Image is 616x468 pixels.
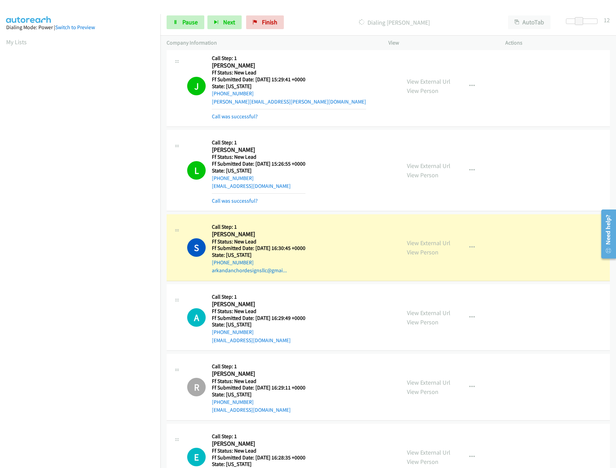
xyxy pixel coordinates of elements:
h5: State: [US_STATE] [212,391,305,398]
a: View Person [407,388,438,396]
span: Pause [182,18,198,26]
h5: Ff Submitted Date: [DATE] 15:26:55 +0000 [212,160,305,167]
h5: Ff Submitted Date: [DATE] 16:30:45 +0000 [212,245,305,252]
a: View External Url [407,309,450,317]
a: [PHONE_NUMBER] [212,259,254,266]
a: Call was successful? [212,113,258,120]
h5: Ff Status: New Lead [212,378,305,385]
p: Actions [505,39,610,47]
iframe: Resource Center [596,207,616,261]
h5: Ff Submitted Date: [DATE] 16:29:49 +0000 [212,315,305,322]
a: Pause [167,15,204,29]
h5: State: [US_STATE] [212,252,305,259]
h5: Call Step: 1 [212,224,305,230]
a: [PERSON_NAME][EMAIL_ADDRESS][PERSON_NAME][DOMAIN_NAME] [212,98,366,105]
a: View External Url [407,448,450,456]
div: The call is yet to be attempted [187,448,206,466]
h2: [PERSON_NAME] [212,230,305,238]
p: Dialing [PERSON_NAME] [293,18,496,27]
a: View External Url [407,162,450,170]
h5: Call Step: 1 [212,55,366,62]
a: My Lists [6,38,27,46]
a: View Person [407,318,438,326]
a: View Person [407,87,438,95]
h2: [PERSON_NAME] [212,300,305,308]
span: Finish [262,18,277,26]
a: View Person [407,458,438,466]
h1: A [187,308,206,327]
a: [PHONE_NUMBER] [212,399,254,405]
h5: State: [US_STATE] [212,167,305,174]
h5: State: [US_STATE] [212,83,366,90]
h2: [PERSON_NAME] [212,370,305,378]
h5: State: [US_STATE] [212,321,305,328]
iframe: Dialpad [6,53,160,379]
a: [EMAIL_ADDRESS][DOMAIN_NAME] [212,337,291,344]
h1: J [187,77,206,95]
h5: Call Step: 1 [212,363,305,370]
p: View [388,39,493,47]
a: [EMAIL_ADDRESS][DOMAIN_NAME] [212,183,291,189]
a: Call was successful? [212,197,258,204]
h5: Ff Status: New Lead [212,308,305,315]
a: Switch to Preview [55,24,95,31]
button: AutoTab [508,15,551,29]
span: Next [223,18,235,26]
h5: State: [US_STATE] [212,461,305,468]
h1: S [187,238,206,257]
a: [EMAIL_ADDRESS][DOMAIN_NAME] [212,407,291,413]
a: View External Url [407,77,450,85]
h5: Ff Submitted Date: [DATE] 16:28:35 +0000 [212,454,305,461]
h2: [PERSON_NAME] [212,146,305,154]
a: View Person [407,171,438,179]
a: View External Url [407,239,450,247]
a: Finish [246,15,284,29]
h1: E [187,448,206,466]
a: [PHONE_NUMBER] [212,329,254,335]
div: The call is yet to be attempted [187,308,206,327]
h2: [PERSON_NAME] [212,62,366,70]
h5: Call Step: 1 [212,139,305,146]
p: Company Information [167,39,376,47]
h5: Ff Status: New Lead [212,154,305,160]
h5: Call Step: 1 [212,293,305,300]
h2: [PERSON_NAME] [212,440,305,448]
a: [PHONE_NUMBER] [212,90,254,97]
h1: L [187,161,206,180]
a: [PHONE_NUMBER] [212,175,254,181]
a: View Person [407,248,438,256]
h5: Ff Submitted Date: [DATE] 16:29:11 +0000 [212,384,305,391]
a: View External Url [407,379,450,386]
h5: Ff Status: New Lead [212,69,366,76]
h5: Ff Status: New Lead [212,238,305,245]
h5: Ff Submitted Date: [DATE] 15:29:41 +0000 [212,76,366,83]
div: Dialing Mode: Power | [6,23,154,32]
button: Next [207,15,242,29]
a: arkandanchordesignsllc@gmai... [212,267,287,274]
h5: Ff Status: New Lead [212,447,305,454]
h1: R [187,378,206,396]
h5: Call Step: 1 [212,433,305,440]
div: 12 [604,15,610,25]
